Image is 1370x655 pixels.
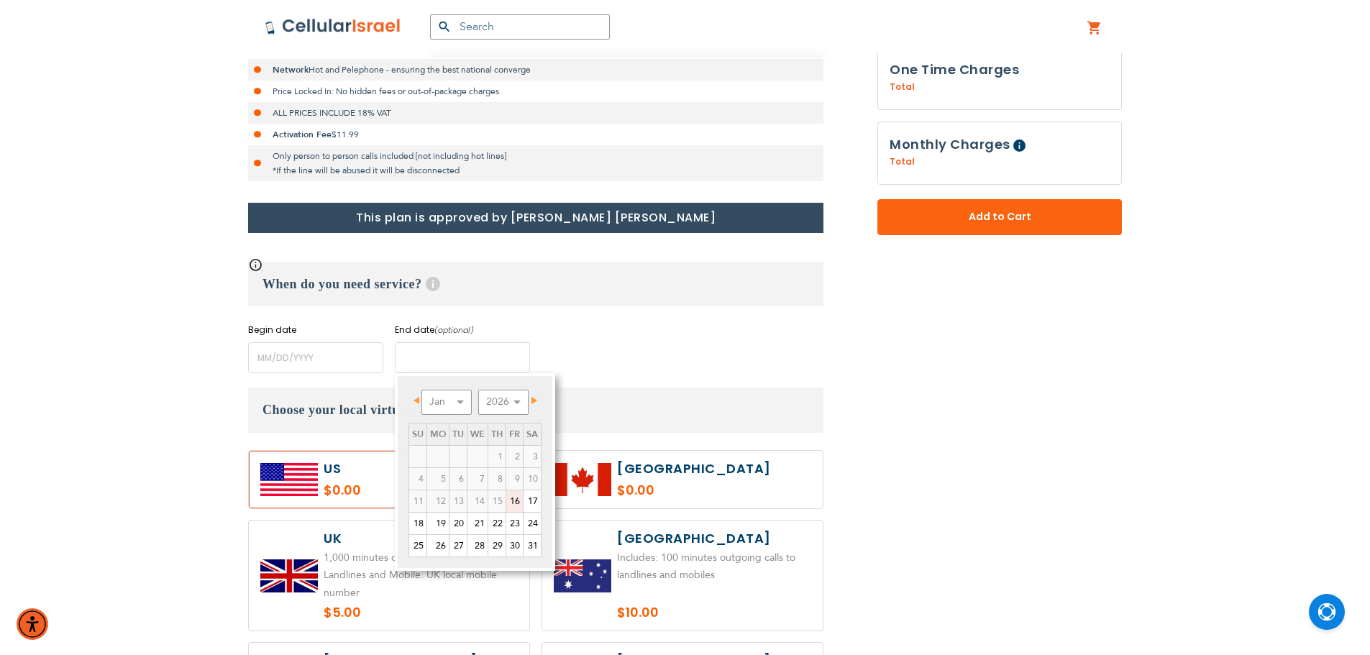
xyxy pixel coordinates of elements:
[478,390,529,415] select: Select year
[273,64,309,75] strong: Network
[522,392,540,410] a: Next
[452,428,464,441] span: Tuesday
[412,428,424,441] span: Sunday
[531,397,537,404] span: Next
[890,59,1110,81] h3: One Time Charges
[488,535,506,556] a: 29
[449,490,467,512] span: 13
[524,535,541,556] a: 31
[509,428,520,441] span: Friday
[395,324,530,336] label: End date
[427,490,449,512] span: 12
[434,324,474,336] i: (optional)
[427,468,449,490] span: 5
[467,535,488,556] a: 28
[524,468,541,490] span: 10
[248,262,823,306] h3: When do you need service?
[414,397,419,404] span: Prev
[430,428,446,441] span: Monday
[877,199,1122,235] button: Add to Cart
[524,513,541,534] a: 24
[17,608,48,640] div: Accessibility Menu
[467,513,488,534] a: 21
[488,490,506,512] span: 15
[427,535,449,556] a: 26
[430,14,610,40] input: Search
[506,513,523,534] a: 23
[449,468,467,490] span: 6
[265,18,401,35] img: Cellular Israel Logo
[526,428,538,441] span: Saturday
[273,42,314,54] strong: Voice Mail
[273,129,332,140] strong: Activation Fee
[491,428,503,441] span: Thursday
[506,535,523,556] a: 30
[409,490,426,512] span: 11
[488,468,506,490] span: 8
[470,428,485,441] span: Wednesday
[410,392,428,410] a: Prev
[248,81,823,102] li: Price Locked In: No hidden fees or out-of-package charges
[890,81,915,93] span: Total
[426,277,440,291] span: Help
[395,342,530,373] input: MM/DD/YYYY
[409,535,426,556] a: 25
[409,513,426,534] a: 18
[524,490,541,512] a: 17
[248,342,383,373] input: MM/DD/YYYY
[524,446,541,467] span: 3
[890,135,1010,153] span: Monthly Charges
[506,490,523,512] a: 16
[248,145,823,181] li: Only person to person calls included [not including hot lines] *If the line will be abused it wil...
[506,468,523,490] span: 9
[925,210,1074,225] span: Add to Cart
[248,203,823,233] h1: This plan is approved by [PERSON_NAME] [PERSON_NAME]
[248,102,823,124] li: ALL PRICES INCLUDE 18% VAT
[488,446,506,467] span: 1
[309,64,531,75] span: Hot and Pelephone - ensuring the best national converge
[314,42,334,54] span: FREE
[421,390,472,415] select: Select month
[506,446,523,467] span: 2
[890,155,915,168] span: Total
[427,513,449,534] a: 19
[467,468,488,490] span: 7
[409,468,426,490] span: 4
[449,535,467,556] a: 27
[332,129,359,140] span: $11.99
[467,490,488,512] span: 14
[248,324,383,336] label: Begin date
[262,403,460,417] span: Choose your local virtual number
[488,513,506,534] a: 22
[1013,139,1026,152] span: Help
[449,513,467,534] a: 20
